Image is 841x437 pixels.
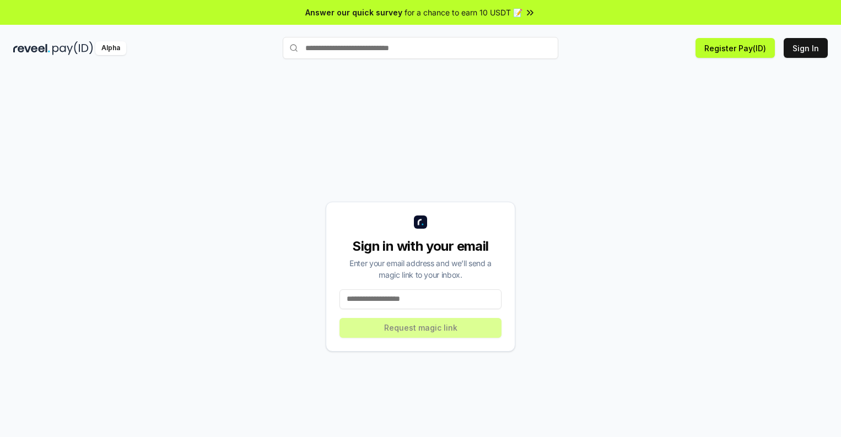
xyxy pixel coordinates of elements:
button: Sign In [784,38,828,58]
img: reveel_dark [13,41,50,55]
img: pay_id [52,41,93,55]
div: Enter your email address and we’ll send a magic link to your inbox. [339,257,502,280]
button: Register Pay(ID) [696,38,775,58]
span: for a chance to earn 10 USDT 📝 [405,7,522,18]
div: Sign in with your email [339,238,502,255]
img: logo_small [414,215,427,229]
div: Alpha [95,41,126,55]
span: Answer our quick survey [305,7,402,18]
